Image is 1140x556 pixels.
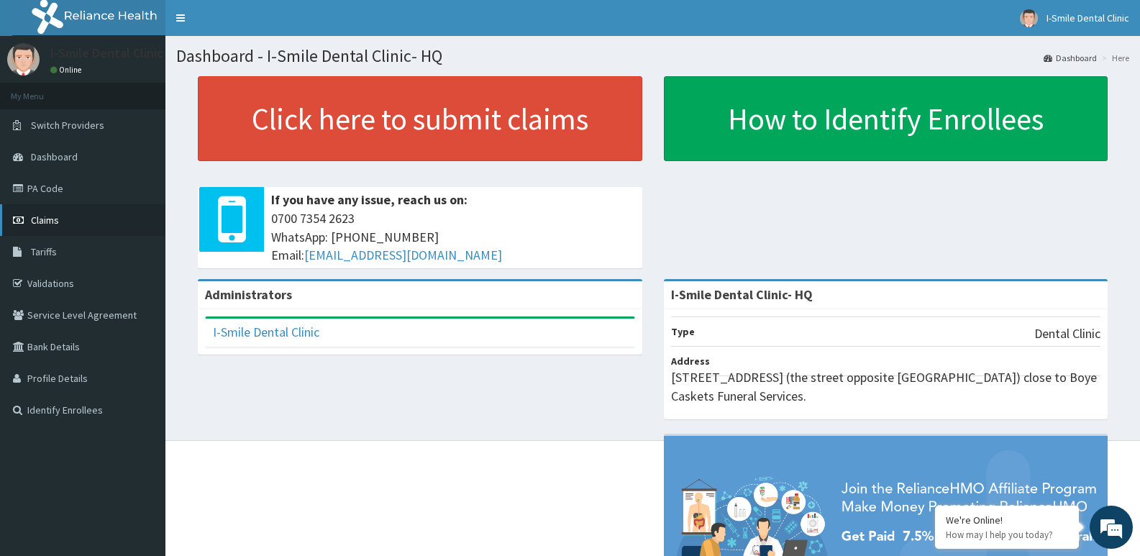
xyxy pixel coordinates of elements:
span: 0700 7354 2623 WhatsApp: [PHONE_NUMBER] Email: [271,209,635,265]
a: Dashboard [1044,52,1097,64]
a: How to Identify Enrollees [664,76,1108,161]
a: [EMAIL_ADDRESS][DOMAIN_NAME] [304,247,502,263]
span: Tariffs [31,245,57,258]
span: I-Smile Dental Clinic [1046,12,1129,24]
span: Claims [31,214,59,227]
h1: Dashboard - I-Smile Dental Clinic- HQ [176,47,1129,65]
b: Administrators [205,286,292,303]
a: Click here to submit claims [198,76,642,161]
span: Dashboard [31,150,78,163]
p: I-Smile Dental Clinic [50,47,163,60]
div: We're Online! [946,514,1068,527]
b: If you have any issue, reach us on: [271,191,468,208]
a: Online [50,65,85,75]
img: User Image [1020,9,1038,27]
p: How may I help you today? [946,529,1068,541]
span: Switch Providers [31,119,104,132]
img: User Image [7,43,40,76]
strong: I-Smile Dental Clinic- HQ [671,286,813,303]
b: Address [671,355,710,368]
p: [STREET_ADDRESS] (the street opposite [GEOGRAPHIC_DATA]) close to Boye Caskets Funeral Services. [671,368,1101,405]
p: Dental Clinic [1034,324,1100,343]
a: I-Smile Dental Clinic [213,324,319,340]
b: Type [671,325,695,338]
li: Here [1098,52,1129,64]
